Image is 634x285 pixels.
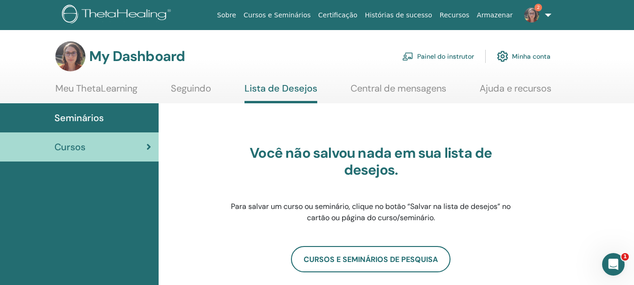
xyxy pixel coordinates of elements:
img: logo.png [62,5,174,26]
a: Painel do instrutor [402,46,474,67]
a: Lista de Desejos [244,83,317,103]
a: Meu ThetaLearning [55,83,137,101]
span: 1 [621,253,629,261]
a: Recursos [436,7,473,24]
img: cog.svg [497,48,508,64]
a: Cursos e Seminários [240,7,314,24]
h3: My Dashboard [89,48,185,65]
a: Armazenar [473,7,516,24]
a: Minha conta [497,46,550,67]
p: Para salvar um curso ou seminário, clique no botão “Salvar na lista de desejos” no cartão ou pági... [223,201,519,223]
a: Central de mensagens [351,83,446,101]
a: Ajuda e recursos [480,83,551,101]
h3: Você não salvou nada em sua lista de desejos. [223,145,519,178]
span: Cursos [54,140,85,154]
a: CURSOS E SEMINÁRIOS DE PESQUISA [291,246,451,272]
a: Certificação [314,7,361,24]
span: 2 [535,4,542,11]
a: Histórias de sucesso [361,7,436,24]
a: Sobre [214,7,240,24]
a: Seguindo [171,83,211,101]
iframe: Intercom live chat [602,253,625,276]
img: chalkboard-teacher.svg [402,52,413,61]
img: default.jpg [524,8,539,23]
span: Seminários [54,111,104,125]
img: default.jpg [55,41,85,71]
